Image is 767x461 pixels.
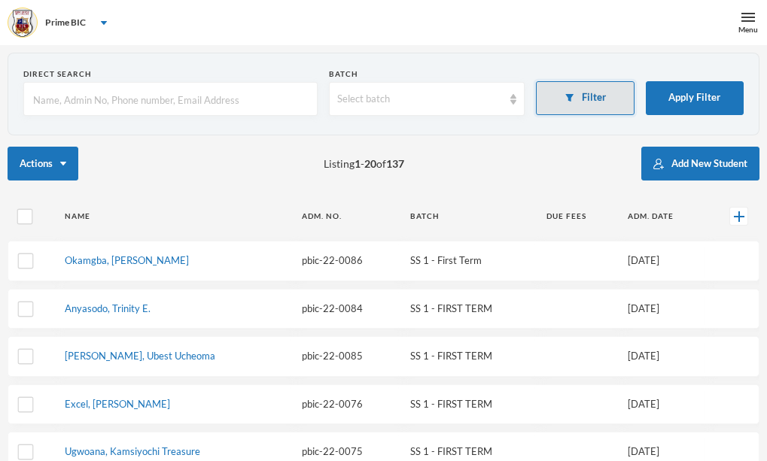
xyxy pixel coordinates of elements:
td: [DATE] [616,241,705,281]
div: Direct Search [23,68,318,80]
b: 1 [355,157,361,170]
a: Ugwoana, Kamsiyochi Treasure [65,445,200,457]
b: 137 [386,157,404,170]
td: SS 1 - FIRST TERM [399,336,535,377]
td: SS 1 - FIRST TERM [399,289,535,329]
th: Due Fees [535,199,616,233]
img: + [734,211,744,222]
input: Name, Admin No, Phone number, Email Address [32,83,309,117]
div: Menu [738,24,758,35]
td: pbic-22-0085 [291,336,399,377]
td: SS 1 - FIRST TERM [399,384,535,425]
img: logo [8,8,38,38]
b: 20 [364,157,376,170]
td: pbic-22-0076 [291,384,399,425]
div: Select batch [337,92,504,107]
a: Okamgba, [PERSON_NAME] [65,254,189,266]
td: pbic-22-0086 [291,241,399,281]
button: Filter [536,81,634,115]
span: Listing - of [324,156,404,171]
div: Batch [329,68,525,80]
th: Batch [399,199,535,233]
a: Anyasodo, Trinity E. [65,302,151,314]
div: Prime BIC [45,16,86,29]
td: [DATE] [616,384,705,425]
button: Apply Filter [646,81,744,115]
th: Adm. No. [291,199,399,233]
td: [DATE] [616,336,705,377]
a: Excel, [PERSON_NAME] [65,398,170,410]
td: pbic-22-0084 [291,289,399,329]
th: Adm. Date [616,199,705,233]
button: Add New Student [641,147,759,180]
button: Actions [8,147,78,180]
td: [DATE] [616,289,705,329]
a: [PERSON_NAME], Ubest Ucheoma [65,350,215,362]
td: SS 1 - First Term [399,241,535,281]
th: Name [53,199,291,233]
